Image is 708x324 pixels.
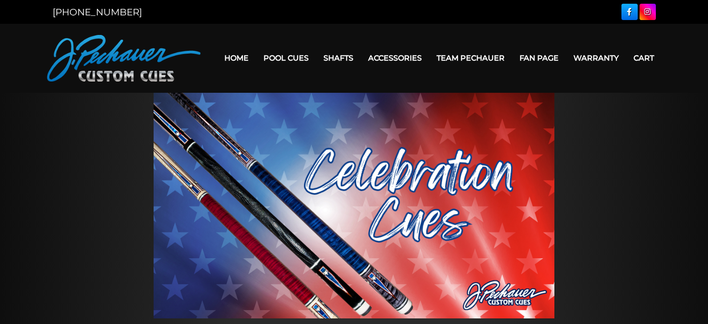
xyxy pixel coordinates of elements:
[256,46,316,70] a: Pool Cues
[429,46,512,70] a: Team Pechauer
[316,46,361,70] a: Shafts
[217,46,256,70] a: Home
[566,46,626,70] a: Warranty
[512,46,566,70] a: Fan Page
[53,7,142,18] a: [PHONE_NUMBER]
[626,46,661,70] a: Cart
[361,46,429,70] a: Accessories
[47,35,201,82] img: Pechauer Custom Cues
